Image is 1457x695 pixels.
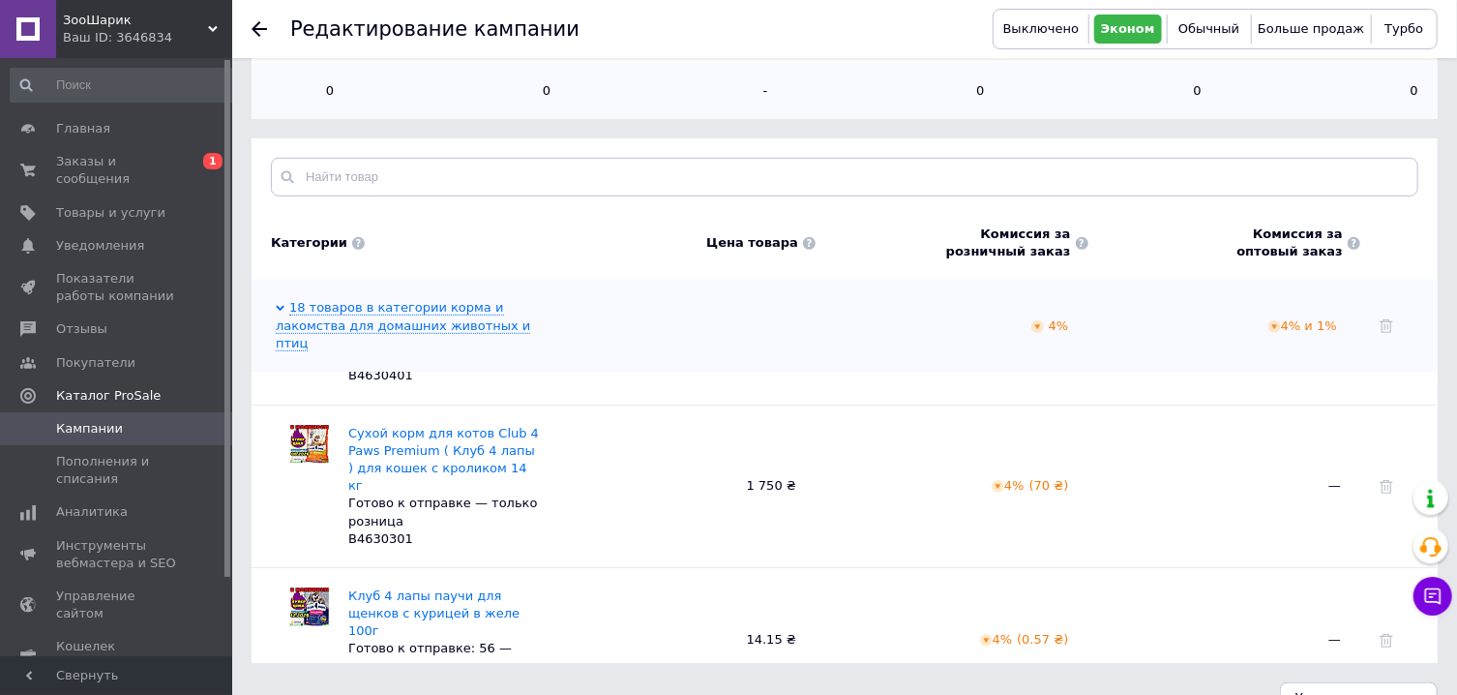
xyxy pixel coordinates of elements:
[56,320,107,338] span: Отзывы
[946,226,1071,260] span: Комиссия за розничный заказ
[1017,631,1068,649] div: ( 0.57 ₴ )
[56,354,135,372] span: Покупатели
[348,495,544,529] div: Готово к отправке — только розница
[1004,82,1202,100] span: 0
[56,120,110,137] span: Главная
[56,204,165,222] span: Товары и услуги
[1031,320,1044,333] img: arrow
[348,531,413,546] span: B4630301
[56,270,179,305] span: Показатели работы компании
[56,588,179,622] span: Управление сайтом
[1257,15,1366,44] button: Больше продаж
[747,478,796,493] span: 1 750 ₴
[56,453,179,488] span: Пополнения и списания
[290,425,329,464] img: Сухой корм для котов Club 4 Paws Premium ( Клуб 4 лапы ) для кошек с кроликом 14 кг
[56,503,128,521] span: Аналитика
[706,234,798,252] span: Цена товара
[203,153,223,169] span: 1
[1377,15,1432,44] button: Турбо
[56,420,123,438] span: Кампании
[348,589,520,638] a: Клуб 4 лапы паучи для щенков с курицей в желе 100г
[56,153,179,188] span: Заказы и сообщения
[787,82,984,100] span: 0
[10,68,241,103] input: Поиск
[980,632,1069,647] span: 4%
[1237,226,1343,260] span: Комиссия за оптовый заказ
[980,634,993,647] img: arrow
[992,480,1004,493] img: arrow
[1178,21,1239,36] span: Обычный
[1413,577,1452,616] button: Чат с покупателем
[1173,15,1246,44] button: Обычный
[1258,21,1364,36] span: Больше продаж
[271,82,334,100] span: 0
[747,632,796,647] span: 14.15 ₴
[290,19,580,40] div: Редактирование кампании
[998,15,1084,44] button: Выключено
[63,29,232,46] div: Ваш ID: 3646834
[276,300,530,350] a: 18 товаров в категории корма и лакомства для домашних животных и птиц
[353,82,550,100] span: 0
[1108,477,1342,495] span: —
[271,234,347,252] span: Категории
[348,368,413,382] span: B4630401
[1384,21,1423,36] span: Турбо
[1221,82,1418,100] span: 0
[1101,21,1155,36] span: Эконом
[992,478,1069,493] span: 4%
[271,158,1418,196] input: Найти товар
[252,21,267,37] div: Вернуться назад
[1268,320,1281,333] img: arrow
[1029,477,1069,495] div: ( 70 ₴ )
[56,237,144,255] span: Уведомления
[56,387,161,405] span: Каталог ProSale
[1003,21,1079,36] span: Выключено
[1094,15,1162,44] button: Эконом
[348,426,539,494] a: Сухой корм для котов Club 4 Paws Premium ( Клуб 4 лапы ) для кошек с кроликом 14 кг
[63,12,208,29] span: ЗооШарик
[1108,631,1342,649] span: —
[56,537,179,572] span: Инструменты вебмастера и SEO
[570,82,767,100] span: -
[1049,318,1069,333] span: 4%
[56,638,179,673] span: Кошелек компании
[348,640,544,675] div: Готово к отправке: 56 — только розница
[290,588,329,626] img: Клуб 4 лапы паучи для щенков с курицей в желе 100г
[1268,318,1341,333] span: 4% и 1%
